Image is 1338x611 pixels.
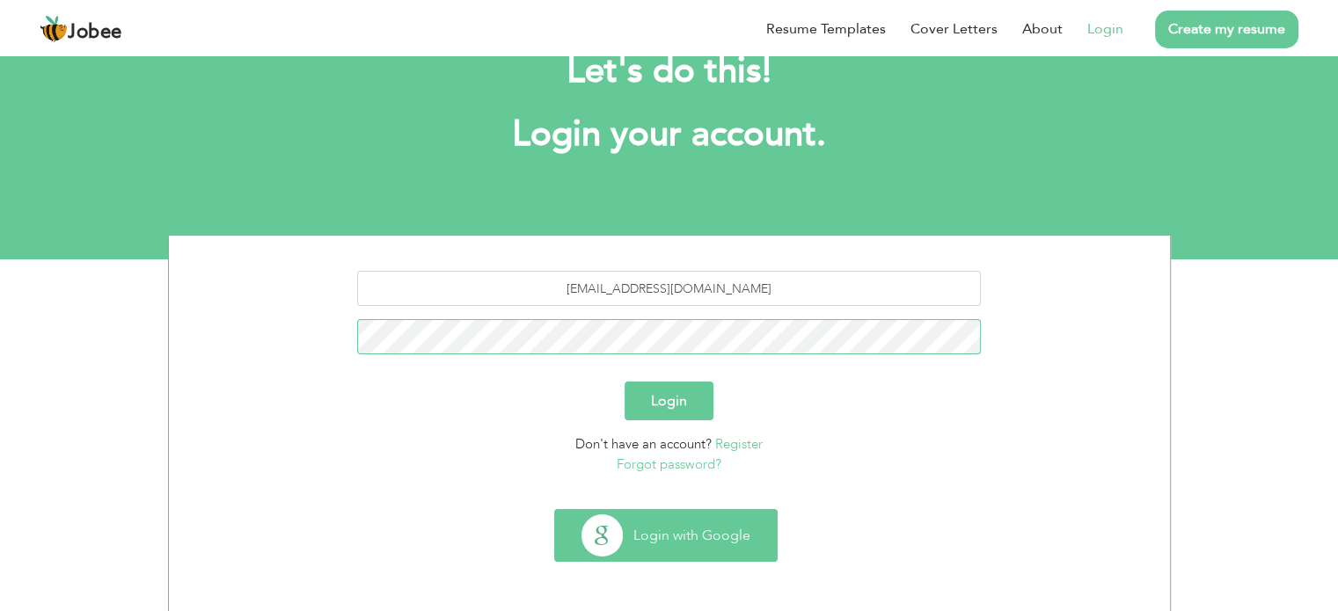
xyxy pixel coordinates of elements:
[40,15,122,43] a: Jobee
[715,435,763,453] a: Register
[40,15,68,43] img: jobee.io
[617,455,721,473] a: Forgot password?
[766,18,886,40] a: Resume Templates
[1155,11,1298,48] a: Create my resume
[625,382,713,420] button: Login
[1022,18,1063,40] a: About
[555,510,777,561] button: Login with Google
[194,112,1144,157] h1: Login your account.
[575,435,712,453] span: Don't have an account?
[910,18,998,40] a: Cover Letters
[68,23,122,42] span: Jobee
[1087,18,1123,40] a: Login
[357,271,981,306] input: Email
[194,48,1144,94] h2: Let's do this!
